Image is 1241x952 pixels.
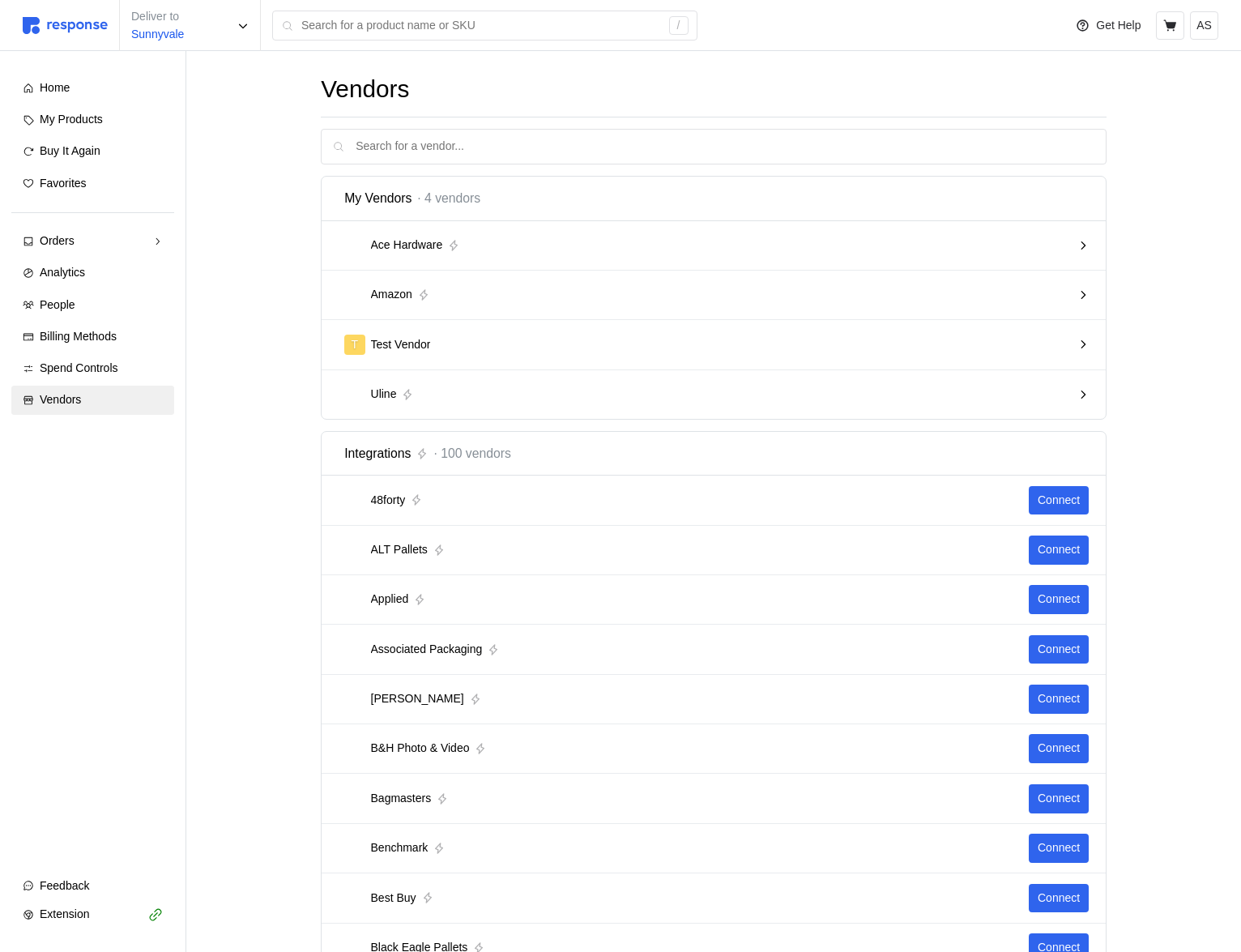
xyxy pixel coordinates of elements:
[1029,834,1088,863] button: Connect
[371,286,412,304] p: Amazon
[1038,591,1080,608] p: Connect
[11,227,174,256] a: Orders
[371,591,409,608] p: Applied
[1029,635,1088,664] button: Connect
[11,354,174,383] a: Spend Controls
[11,137,174,166] a: Buy It Again
[40,298,75,311] span: People
[23,17,108,34] img: svg%3e
[371,839,429,857] p: Benchmark
[40,144,100,157] span: Buy It Again
[371,237,443,254] p: Ace Hardware
[1190,11,1218,40] button: AS
[11,74,174,103] a: Home
[11,322,174,352] a: Billing Methods
[11,900,174,929] button: Extension
[1038,641,1080,659] p: Connect
[1096,17,1141,35] p: Get Help
[417,188,480,208] span: · 4 vendors
[669,16,689,36] div: /
[371,641,483,659] p: Associated Packaging
[301,11,660,41] input: Search for a product name or SKU
[321,74,1107,105] h1: Vendors
[371,336,431,354] p: Test Vendor
[1029,884,1088,913] button: Connect
[371,541,428,559] p: ALT Pallets
[1038,790,1080,808] p: Connect
[371,790,432,808] p: Bagmasters
[131,8,184,26] p: Deliver to
[40,879,89,892] span: Feedback
[40,361,118,374] span: Spend Controls
[40,266,85,279] span: Analytics
[371,890,416,907] p: Best Buy
[40,233,146,250] div: Orders
[371,492,406,510] p: 48forty
[1038,541,1080,559] p: Connect
[1029,536,1088,565] button: Connect
[40,393,81,406] span: Vendors
[1029,486,1088,515] button: Connect
[1196,17,1212,35] p: AS
[11,291,174,320] a: People
[356,130,1094,164] input: Search for a vendor...
[11,386,174,415] a: Vendors
[1038,740,1080,758] p: Connect
[40,81,70,94] span: Home
[1029,585,1088,614] button: Connect
[40,113,103,126] span: My Products
[1038,890,1080,907] p: Connect
[40,177,87,190] span: Favorites
[40,907,89,920] span: Extension
[1038,492,1080,510] p: Connect
[344,188,412,208] span: My Vendors
[40,330,117,343] span: Billing Methods
[1029,685,1088,714] button: Connect
[1038,839,1080,857] p: Connect
[11,872,174,901] button: Feedback
[371,740,470,758] p: B&H Photo & Video
[371,386,397,403] p: Uline
[131,26,184,44] p: Sunnyvale
[433,443,510,463] span: · 100 vendors
[371,690,464,708] p: [PERSON_NAME]
[11,258,174,288] a: Analytics
[344,443,411,463] span: Integrations
[1029,784,1088,813] button: Connect
[1038,690,1080,708] p: Connect
[1066,11,1150,41] button: Get Help
[352,336,359,354] p: T
[11,169,174,199] a: Favorites
[1029,734,1088,763] button: Connect
[11,105,174,134] a: My Products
